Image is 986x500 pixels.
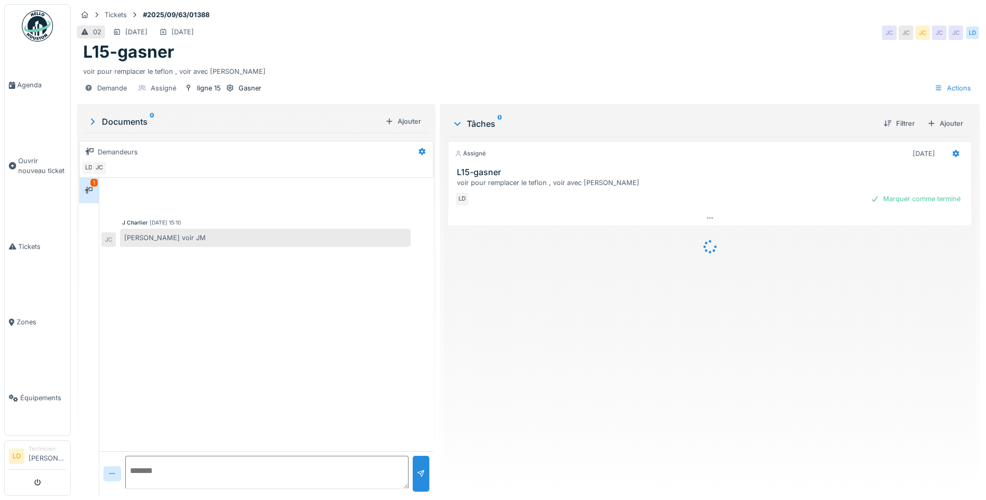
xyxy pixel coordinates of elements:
[455,149,486,158] div: Assigné
[9,449,24,464] li: LD
[381,114,425,128] div: Ajouter
[92,161,107,175] div: JC
[197,83,221,93] div: ligne 15
[5,208,70,284] a: Tickets
[457,178,967,188] div: voir pour remplacer le teflon , voir avec [PERSON_NAME]
[5,360,70,436] a: Équipements
[82,161,96,175] div: LD
[83,62,974,76] div: voir pour remplacer le teflon , voir avec [PERSON_NAME]
[879,116,919,130] div: Filtrer
[122,219,148,227] div: J Charlier
[239,83,261,93] div: Gasner
[913,149,935,159] div: [DATE]
[172,27,194,37] div: [DATE]
[29,445,66,453] div: Technicien
[965,25,980,40] div: LD
[18,156,66,176] span: Ouvrir nouveau ticket
[9,445,66,470] a: LD Technicien[PERSON_NAME]
[5,123,70,209] a: Ouvrir nouveau ticket
[457,167,967,177] h3: L15-gasner
[17,80,66,90] span: Agenda
[151,83,176,93] div: Assigné
[22,10,53,42] img: Badge_color-CXgf-gQk.svg
[882,25,897,40] div: JC
[150,219,181,227] div: [DATE] 15:10
[97,83,127,93] div: Demande
[87,115,381,128] div: Documents
[93,27,101,37] div: 02
[125,27,148,37] div: [DATE]
[20,393,66,403] span: Équipements
[930,81,976,96] div: Actions
[98,147,138,157] div: Demandeurs
[866,192,965,206] div: Marquer comme terminé
[497,117,502,130] sup: 0
[17,317,66,327] span: Zones
[5,284,70,360] a: Zones
[915,25,930,40] div: JC
[120,229,411,247] div: [PERSON_NAME] voir JM
[899,25,913,40] div: JC
[90,179,98,187] div: 1
[150,115,154,128] sup: 0
[101,232,116,247] div: JC
[452,117,875,130] div: Tâches
[29,445,66,467] li: [PERSON_NAME]
[455,192,469,206] div: LD
[104,10,127,20] div: Tickets
[18,242,66,252] span: Tickets
[139,10,214,20] strong: #2025/09/63/01388
[932,25,946,40] div: JC
[83,42,174,62] h1: L15-gasner
[923,116,967,130] div: Ajouter
[949,25,963,40] div: JC
[5,47,70,123] a: Agenda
